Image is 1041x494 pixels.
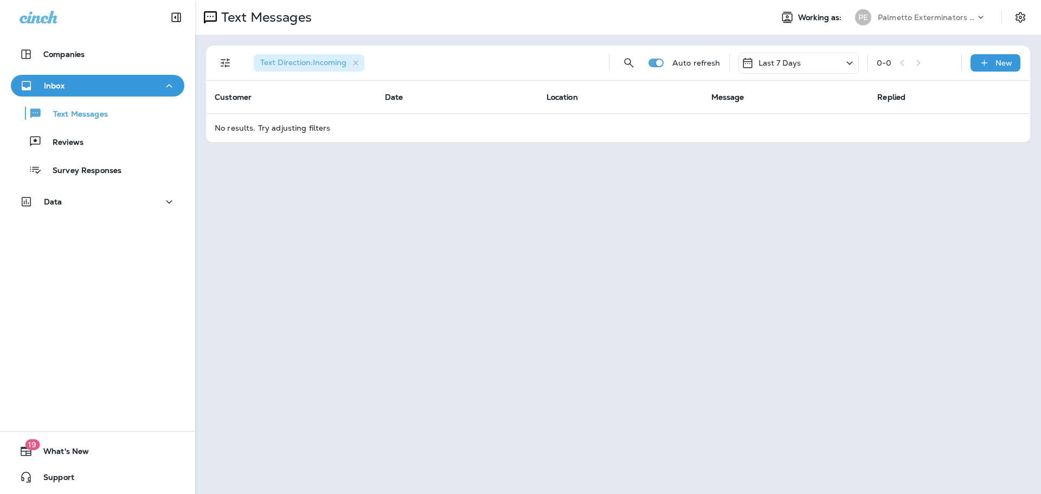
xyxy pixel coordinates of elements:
span: What's New [33,447,89,460]
button: 19What's New [11,440,184,462]
p: Reviews [42,138,83,148]
button: Data [11,191,184,213]
button: Companies [11,43,184,65]
button: Settings [1011,8,1030,27]
p: Survey Responses [42,166,121,176]
button: Search Messages [618,52,640,74]
span: Location [547,92,578,102]
div: 0 - 0 [877,59,891,67]
span: Customer [215,92,252,102]
p: Palmetto Exterminators LLC [878,13,975,22]
button: Text Messages [11,102,184,125]
p: Companies [43,50,85,59]
span: Text Direction : Incoming [260,57,346,67]
span: Support [33,473,74,486]
span: Replied [877,92,905,102]
span: Message [711,92,744,102]
button: Inbox [11,75,184,97]
button: Collapse Sidebar [161,7,191,28]
p: Text Messages [42,110,108,120]
p: New [995,59,1012,67]
button: Reviews [11,130,184,153]
p: Text Messages [217,9,312,25]
p: Inbox [44,81,65,90]
span: Date [385,92,403,102]
div: Text Direction:Incoming [254,54,364,72]
span: Working as: [798,13,844,22]
p: Data [44,197,62,206]
div: PE [855,9,871,25]
button: Survey Responses [11,158,184,181]
td: No results. Try adjusting filters [206,113,1030,142]
button: Support [11,466,184,488]
p: Auto refresh [672,59,721,67]
p: Last 7 Days [759,59,801,67]
span: 19 [25,439,40,450]
button: Filters [215,52,236,74]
